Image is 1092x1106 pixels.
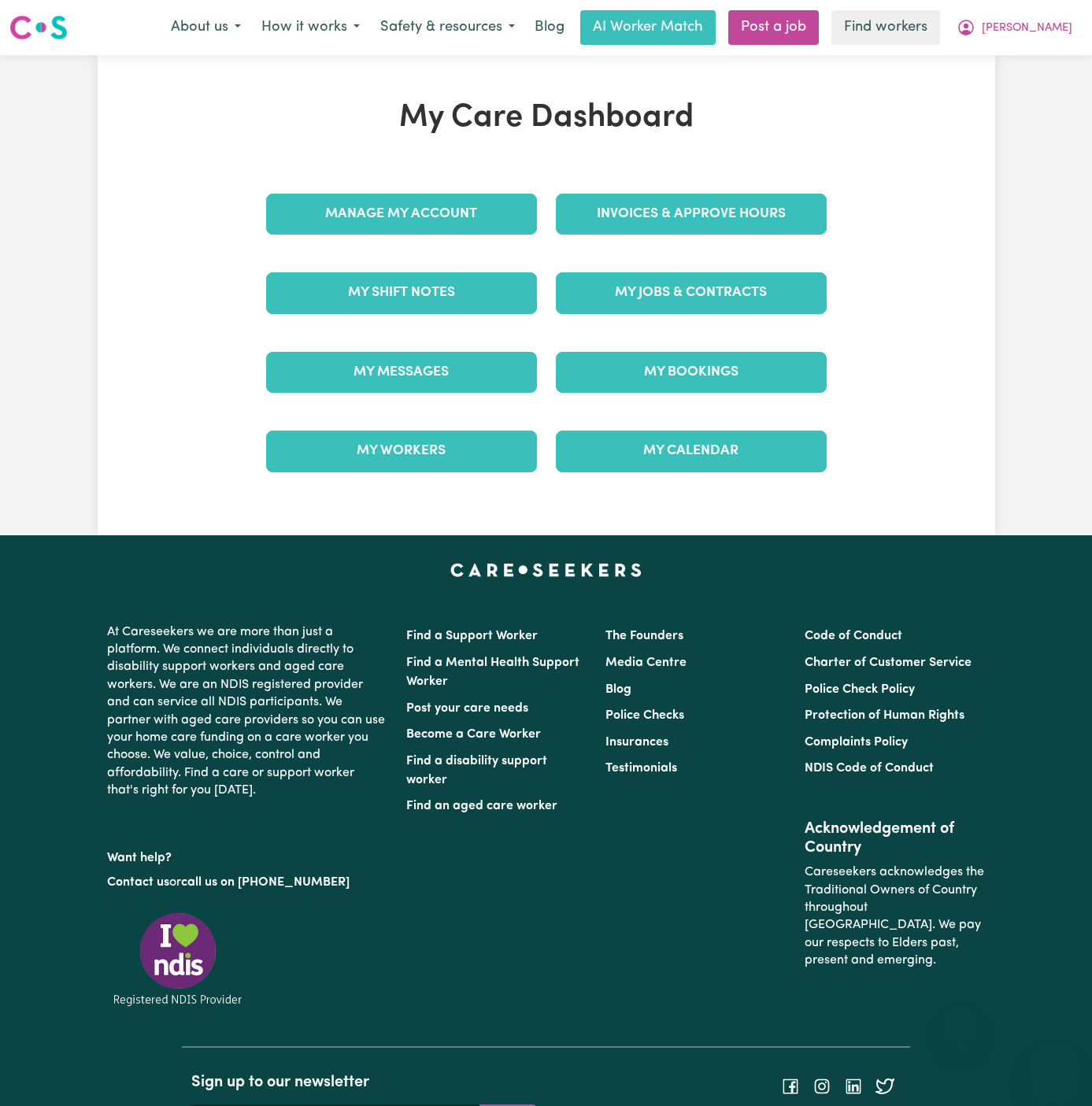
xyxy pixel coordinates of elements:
p: Careseekers acknowledges the Traditional Owners of Country throughout [GEOGRAPHIC_DATA]. We pay o... [805,857,985,975]
a: Find a Mental Health Support Worker [406,657,579,688]
a: NDIS Code of Conduct [805,762,934,775]
img: Registered NDIS provider [107,910,249,1008]
a: Complaints Policy [805,736,908,749]
a: Police Check Policy [805,683,915,696]
img: Careseekers logo [9,13,68,42]
a: Contact us [107,876,169,889]
a: Follow Careseekers on Instagram [813,1080,831,1093]
a: Find a disability support worker [406,755,547,786]
a: call us on [PHONE_NUMBER] [181,876,350,889]
h2: Sign up to our newsletter [191,1073,536,1092]
a: Become a Care Worker [406,728,541,741]
a: Follow Careseekers on Facebook [781,1080,800,1093]
a: Careseekers home page [450,564,642,576]
a: Media Centre [605,657,687,669]
a: The Founders [605,630,683,642]
iframe: Button to launch messaging window [1029,1043,1079,1093]
p: or [107,867,387,897]
p: Want help? [107,843,387,867]
a: Blog [605,683,631,696]
a: Blog [525,10,574,45]
a: My Shift Notes [266,272,537,313]
button: How it works [251,11,370,44]
a: Manage My Account [266,194,537,235]
iframe: Close message [945,1005,976,1037]
a: Police Checks [605,709,684,722]
a: Careseekers logo [9,9,68,46]
a: Find a Support Worker [406,630,538,642]
a: Invoices & Approve Hours [556,194,827,235]
h2: Acknowledgement of Country [805,819,985,857]
a: AI Worker Match [580,10,716,45]
a: Follow Careseekers on LinkedIn [844,1080,863,1093]
a: My Workers [266,431,537,472]
a: Post a job [728,10,819,45]
a: My Bookings [556,352,827,393]
button: About us [161,11,251,44]
button: Safety & resources [370,11,525,44]
a: Find workers [831,10,940,45]
a: Charter of Customer Service [805,657,972,669]
p: At Careseekers we are more than just a platform. We connect individuals directly to disability su... [107,617,387,806]
a: Post your care needs [406,702,528,715]
button: My Account [946,11,1083,44]
a: Testimonials [605,762,677,775]
a: Follow Careseekers on Twitter [875,1080,894,1093]
h1: My Care Dashboard [257,99,836,137]
a: Insurances [605,736,668,749]
a: Protection of Human Rights [805,709,964,722]
a: My Messages [266,352,537,393]
a: Code of Conduct [805,630,902,642]
span: [PERSON_NAME] [982,20,1072,37]
a: Find an aged care worker [406,800,557,812]
a: My Jobs & Contracts [556,272,827,313]
a: My Calendar [556,431,827,472]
